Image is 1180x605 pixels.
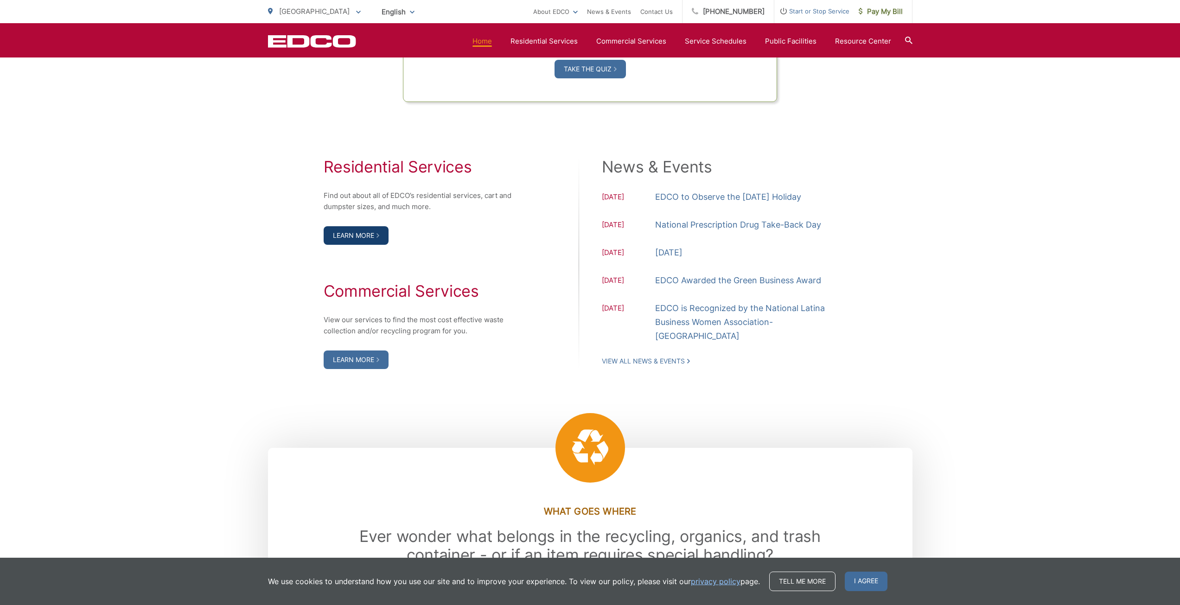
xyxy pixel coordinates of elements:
a: News & Events [587,6,631,17]
a: Public Facilities [765,36,816,47]
span: [GEOGRAPHIC_DATA] [279,7,350,16]
h3: What Goes Where [324,506,857,517]
h2: News & Events [602,158,857,176]
span: I agree [845,572,887,591]
a: EDCO to Observe the [DATE] Holiday [655,190,801,204]
a: Contact Us [640,6,673,17]
span: [DATE] [602,303,655,343]
a: Take the Quiz [555,60,626,78]
a: EDCO is Recognized by the National Latina Business Women Association-[GEOGRAPHIC_DATA] [655,301,857,343]
a: EDCO Awarded the Green Business Award [655,274,821,287]
a: Commercial Services [596,36,666,47]
p: View our services to find the most cost effective waste collection and/or recycling program for you. [324,314,523,337]
a: Learn More [324,350,389,369]
h2: Commercial Services [324,282,523,300]
a: [DATE] [655,246,682,260]
a: About EDCO [533,6,578,17]
h2: Residential Services [324,158,523,176]
a: privacy policy [691,576,740,587]
p: Find out about all of EDCO’s residential services, cart and dumpster sizes, and much more. [324,190,523,212]
a: National Prescription Drug Take-Back Day [655,218,821,232]
h2: Ever wonder what belongs in the recycling, organics, and trash container - or if an item requires... [324,527,857,564]
span: Pay My Bill [859,6,903,17]
span: [DATE] [602,219,655,232]
a: Residential Services [510,36,578,47]
a: Learn More [324,226,389,245]
a: Resource Center [835,36,891,47]
a: Tell me more [769,572,836,591]
span: [DATE] [602,247,655,260]
a: View All News & Events [602,357,690,365]
span: [DATE] [602,275,655,287]
a: EDCD logo. Return to the homepage. [268,35,356,48]
a: Service Schedules [685,36,746,47]
a: Home [472,36,492,47]
span: English [375,4,421,20]
p: We use cookies to understand how you use our site and to improve your experience. To view our pol... [268,576,760,587]
span: [DATE] [602,191,655,204]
